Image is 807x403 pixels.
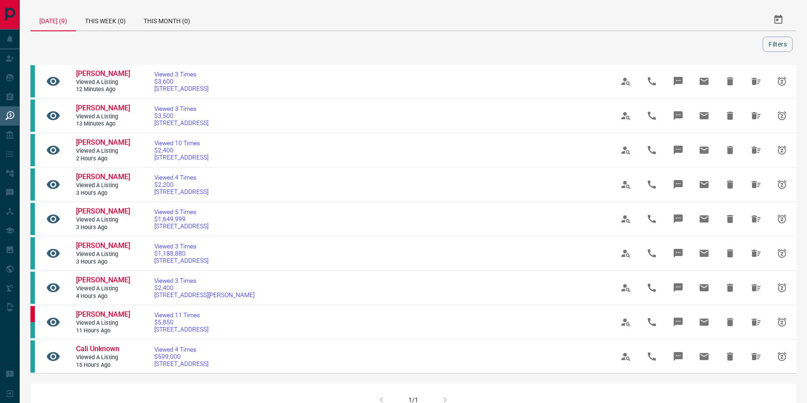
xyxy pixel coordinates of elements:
span: 12 minutes ago [76,86,130,93]
span: Call [641,346,663,367]
span: Email [693,311,715,333]
span: Message [667,208,689,230]
a: [PERSON_NAME] [76,310,130,319]
span: Hide All from Cali Unknown [745,346,767,367]
span: Hide All from Mattea Rivers [745,71,767,92]
span: Email [693,243,715,264]
span: View Profile [615,277,637,298]
span: Viewed 4 Times [154,346,208,353]
span: Message [667,346,689,367]
div: condos.ca [30,65,35,97]
span: [STREET_ADDRESS] [154,188,208,195]
span: Hide [719,311,741,333]
a: [PERSON_NAME] [76,241,130,251]
span: Viewed 10 Times [154,139,208,147]
span: Viewed 3 Times [154,277,255,284]
span: View Profile [615,139,637,161]
div: condos.ca [30,237,35,269]
span: View Profile [615,71,637,92]
span: Viewed 11 Times [154,311,208,319]
span: [PERSON_NAME] [76,172,130,181]
span: Viewed a Listing [76,216,130,224]
div: condos.ca [30,322,35,338]
span: Message [667,243,689,264]
span: Viewed a Listing [76,319,130,327]
span: [PERSON_NAME] [76,138,130,147]
span: $3,500 [154,112,208,119]
div: condos.ca [30,203,35,235]
div: [DATE] (9) [30,9,76,31]
span: [PERSON_NAME] [76,104,130,112]
span: Call [641,105,663,126]
a: Viewed 4 Times$599,000[STREET_ADDRESS] [154,346,208,367]
span: 11 hours ago [76,327,130,335]
a: Viewed 5 Times$1,649,999[STREET_ADDRESS] [154,208,208,230]
span: Hide [719,105,741,126]
span: View Profile [615,311,637,333]
span: Hide [719,71,741,92]
span: 15 hours ago [76,361,130,369]
span: Email [693,277,715,298]
a: [PERSON_NAME] [76,207,130,216]
span: Email [693,174,715,195]
button: Select Date Range [768,9,789,30]
span: Hide [719,243,741,264]
span: View Profile [615,346,637,367]
span: Hide [719,346,741,367]
span: 2 hours ago [76,155,130,163]
span: [STREET_ADDRESS] [154,85,208,92]
span: Call [641,243,663,264]
span: $1,649,999 [154,215,208,222]
a: [PERSON_NAME] [76,104,130,113]
span: View Profile [615,174,637,195]
span: [PERSON_NAME] [76,276,130,284]
span: [STREET_ADDRESS] [154,154,208,161]
span: Snooze [771,174,793,195]
span: Snooze [771,71,793,92]
span: Viewed 3 Times [154,105,208,112]
span: Hide All from Anbo Yam [745,139,767,161]
span: Viewed a Listing [76,251,130,258]
div: condos.ca [30,340,35,373]
span: Message [667,139,689,161]
span: Snooze [771,277,793,298]
span: Call [641,277,663,298]
span: [PERSON_NAME] [76,241,130,250]
span: Hide All from Renee Roos [745,208,767,230]
span: 3 hours ago [76,189,130,197]
span: Hide [719,174,741,195]
span: Email [693,346,715,367]
span: [STREET_ADDRESS] [154,257,208,264]
span: [STREET_ADDRESS] [154,326,208,333]
div: This Week (0) [76,9,135,30]
span: 13 minutes ago [76,120,130,128]
span: Viewed 3 Times [154,243,208,250]
span: [STREET_ADDRESS] [154,360,208,367]
span: Viewed 5 Times [154,208,208,215]
span: $1,188,880 [154,250,208,257]
span: Call [641,311,663,333]
a: Viewed 10 Times$2,400[STREET_ADDRESS] [154,139,208,161]
span: $3,600 [154,78,208,85]
div: condos.ca [30,100,35,132]
span: 3 hours ago [76,258,130,266]
div: condos.ca [30,272,35,304]
div: property.ca [30,306,35,322]
a: Cali Unknown [76,344,130,354]
span: Hide All from Maria Nunes [745,277,767,298]
span: [STREET_ADDRESS] [154,119,208,126]
span: Viewed a Listing [76,79,130,86]
a: Viewed 3 Times$3,600[STREET_ADDRESS] [154,71,208,92]
span: Snooze [771,208,793,230]
span: [STREET_ADDRESS][PERSON_NAME] [154,291,255,298]
span: Hide [719,277,741,298]
span: Message [667,277,689,298]
span: $2,200 [154,181,208,188]
span: Hide All from Renee Roos [745,243,767,264]
span: Email [693,105,715,126]
span: Email [693,71,715,92]
span: Hide All from Emeline Munier [745,311,767,333]
span: Viewed a Listing [76,113,130,121]
a: Viewed 3 Times$2,400[STREET_ADDRESS][PERSON_NAME] [154,277,255,298]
